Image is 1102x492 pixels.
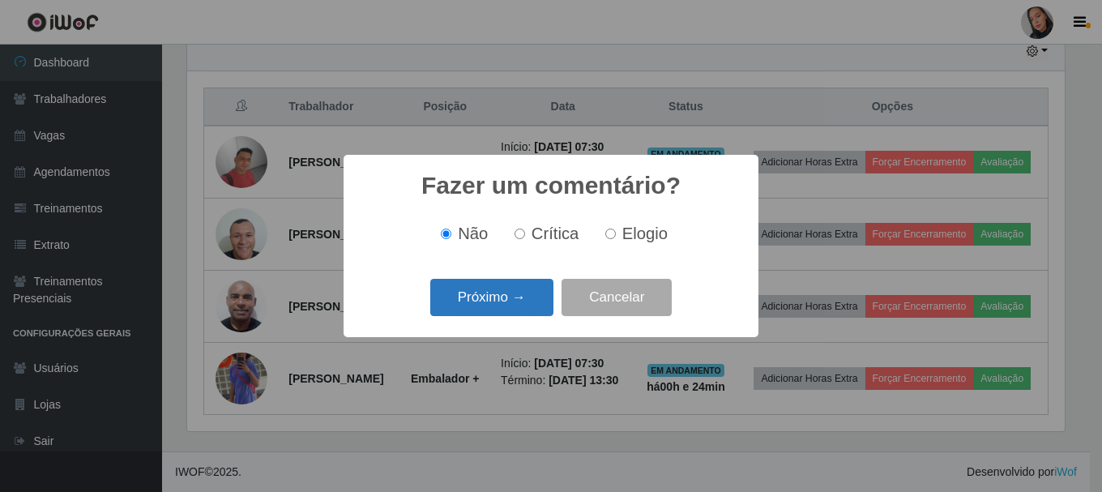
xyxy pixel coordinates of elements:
[458,225,488,242] span: Não
[430,279,553,317] button: Próximo →
[515,229,525,239] input: Crítica
[562,279,672,317] button: Cancelar
[532,225,579,242] span: Crítica
[622,225,668,242] span: Elogio
[605,229,616,239] input: Elogio
[441,229,451,239] input: Não
[421,171,681,200] h2: Fazer um comentário?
